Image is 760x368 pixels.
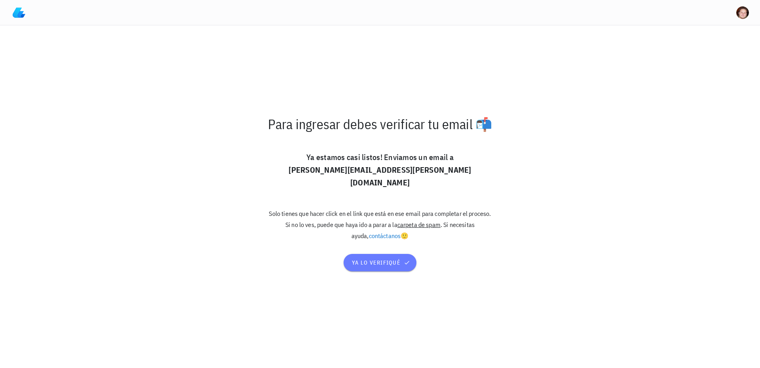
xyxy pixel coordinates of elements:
[13,6,25,19] img: LedgiFi
[344,254,416,271] button: ya lo verifiqué
[736,6,749,19] div: avatar
[369,232,401,240] a: contáctanos
[351,259,408,266] span: ya lo verifiqué
[266,208,494,241] p: Solo tienes que hacer click en el link que está en ese email para completar el proceso. Si no lo ...
[266,116,494,132] p: Para ingresar debes verificar tu email 📬
[397,221,441,229] span: carpeta de spam
[289,164,471,188] b: [PERSON_NAME][EMAIL_ADDRESS][PERSON_NAME][DOMAIN_NAME]
[266,151,494,189] p: Ya estamos casi listos! Enviamos un email a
